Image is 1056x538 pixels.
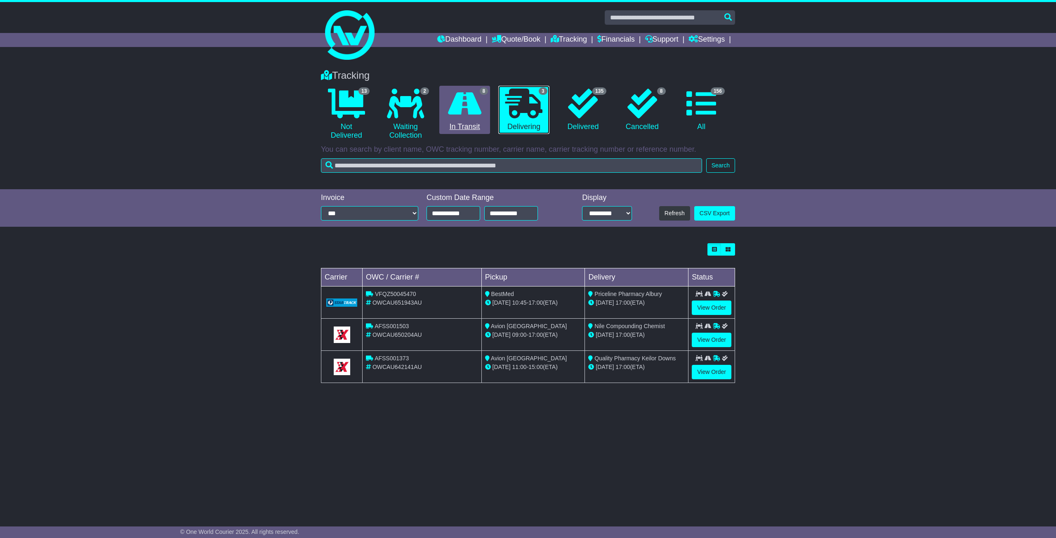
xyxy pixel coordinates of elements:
[694,206,735,221] a: CSV Export
[688,268,735,287] td: Status
[317,70,739,82] div: Tracking
[551,33,587,47] a: Tracking
[375,355,409,362] span: AFSS001373
[645,33,679,47] a: Support
[498,86,549,134] a: 3 Delivering
[594,291,662,297] span: Priceline Pharmacy Albury
[427,193,559,202] div: Custom Date Range
[512,299,527,306] span: 10:45
[596,299,614,306] span: [DATE]
[491,355,567,362] span: Avion [GEOGRAPHIC_DATA]
[375,323,409,329] span: AFSS001503
[491,291,514,297] span: BestMed
[485,363,582,371] div: - (ETA)
[706,158,735,173] button: Search
[321,268,363,287] td: Carrier
[493,364,511,370] span: [DATE]
[711,87,725,95] span: 156
[321,145,735,154] p: You can search by client name, OWC tracking number, carrier name, carrier tracking number or refe...
[512,331,527,338] span: 09:00
[615,331,630,338] span: 17:00
[491,323,567,329] span: Avion [GEOGRAPHIC_DATA]
[659,206,690,221] button: Refresh
[528,364,543,370] span: 15:00
[493,299,511,306] span: [DATE]
[380,86,431,143] a: 2 Waiting Collection
[358,87,370,95] span: 13
[375,291,416,297] span: VFQZ50045470
[481,268,585,287] td: Pickup
[617,86,667,134] a: 8 Cancelled
[321,86,372,143] a: 13 Not Delivered
[582,193,632,202] div: Display
[692,333,731,347] a: View Order
[688,33,725,47] a: Settings
[439,86,490,134] a: 8 In Transit
[692,301,731,315] a: View Order
[326,298,357,307] img: GetCarrierServiceLogo
[334,359,350,375] img: GetCarrierServiceLogo
[588,331,685,339] div: (ETA)
[588,363,685,371] div: (ETA)
[437,33,481,47] a: Dashboard
[596,331,614,338] span: [DATE]
[692,365,731,379] a: View Order
[493,331,511,338] span: [DATE]
[480,87,488,95] span: 8
[585,268,688,287] td: Delivery
[596,364,614,370] span: [DATE]
[334,327,350,343] img: GetCarrierServiceLogo
[558,86,608,134] a: 135 Delivered
[512,364,527,370] span: 11:00
[420,87,429,95] span: 2
[485,331,582,339] div: - (ETA)
[594,355,676,362] span: Quality Pharmacy Keilor Downs
[594,323,665,329] span: Nile Compounding Chemist
[372,364,422,370] span: OWCAU642141AU
[372,331,422,338] span: OWCAU650204AU
[592,87,606,95] span: 135
[492,33,540,47] a: Quote/Book
[615,364,630,370] span: 17:00
[615,299,630,306] span: 17:00
[528,331,543,338] span: 17:00
[528,299,543,306] span: 17:00
[597,33,635,47] a: Financials
[180,529,299,535] span: © One World Courier 2025. All rights reserved.
[321,193,418,202] div: Invoice
[588,298,685,307] div: (ETA)
[485,298,582,307] div: - (ETA)
[363,268,482,287] td: OWC / Carrier #
[372,299,422,306] span: OWCAU651943AU
[657,87,666,95] span: 8
[676,86,727,134] a: 156 All
[539,87,547,95] span: 3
